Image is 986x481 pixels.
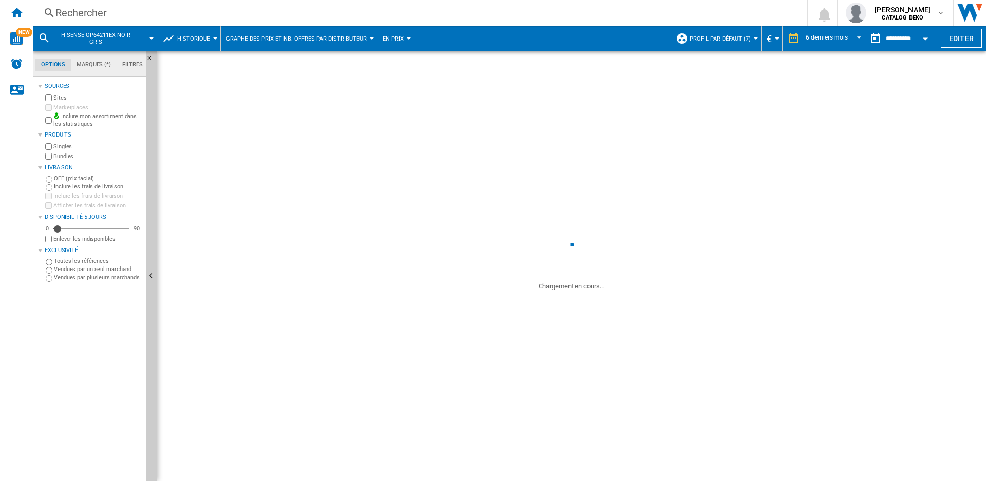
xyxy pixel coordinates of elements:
img: wise-card.svg [10,32,23,45]
span: NEW [16,28,32,37]
b: CATALOG BEKO [882,14,923,21]
img: alerts-logo.svg [10,57,23,70]
img: profile.jpg [846,3,866,23]
div: Rechercher [55,6,781,20]
span: [PERSON_NAME] [875,5,931,15]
